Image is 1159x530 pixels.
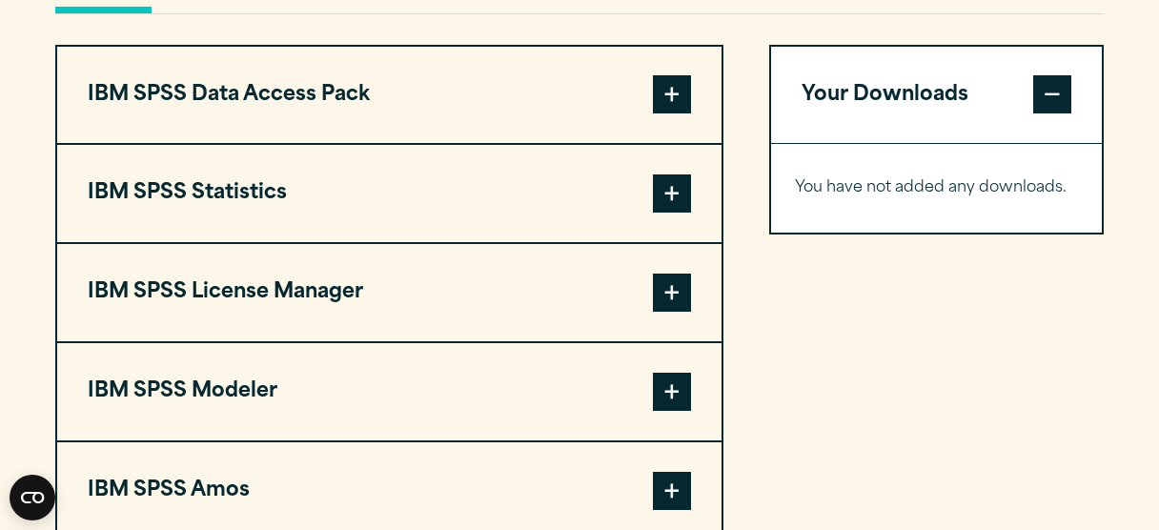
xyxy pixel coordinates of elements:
button: Your Downloads [771,47,1102,144]
button: IBM SPSS Modeler [57,343,722,440]
p: You have not added any downloads. [795,174,1078,202]
button: IBM SPSS Statistics [57,145,722,242]
button: Open CMP widget [10,475,55,520]
div: Your Downloads [771,143,1102,233]
button: IBM SPSS License Manager [57,244,722,341]
button: IBM SPSS Data Access Pack [57,47,722,144]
